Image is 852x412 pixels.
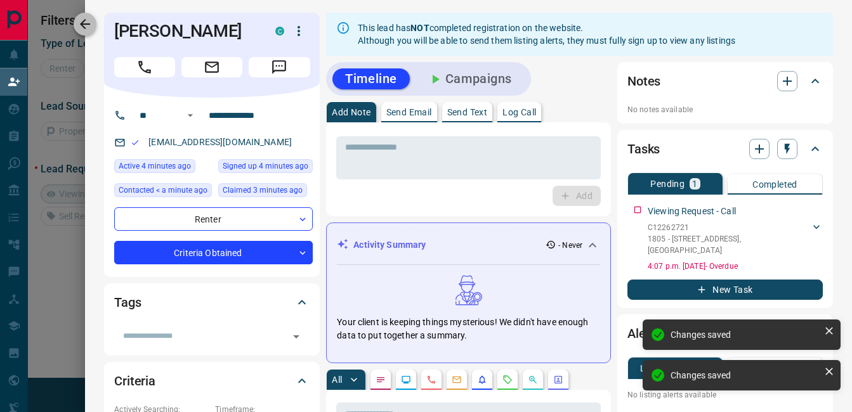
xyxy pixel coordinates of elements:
svg: Emails [452,375,462,385]
svg: Requests [502,375,513,385]
p: Your client is keeping things mysterious! We didn't have enough data to put together a summary. [337,316,600,342]
svg: Lead Browsing Activity [401,375,411,385]
span: Claimed 3 minutes ago [223,184,303,196]
svg: Email Valid [131,138,140,147]
p: All [332,375,342,384]
strong: NOT [410,23,429,33]
p: Activity Summary [353,238,426,252]
p: No notes available [627,104,823,115]
span: Call [114,57,175,77]
svg: Listing Alerts [477,375,487,385]
h2: Criteria [114,371,155,391]
p: 4:07 p.m. [DATE] - Overdue [648,261,823,272]
svg: Opportunities [528,375,538,385]
a: [EMAIL_ADDRESS][DOMAIN_NAME] [148,137,292,147]
div: Notes [627,66,823,96]
div: Tasks [627,134,823,164]
p: Log Call [502,108,536,117]
p: Completed [752,180,797,189]
div: Activity Summary- Never [337,233,600,257]
span: Active 4 minutes ago [119,160,191,172]
button: Timeline [332,68,410,89]
div: C122627211805 - [STREET_ADDRESS],[GEOGRAPHIC_DATA] [648,219,823,259]
p: Send Text [447,108,488,117]
span: Signed up 4 minutes ago [223,160,308,172]
div: Criteria Obtained [114,241,313,264]
span: Email [181,57,242,77]
div: Tags [114,287,310,318]
button: New Task [627,280,823,300]
div: Changes saved [671,330,819,340]
div: Sat Aug 16 2025 [114,183,212,201]
p: Send Email [386,108,432,117]
p: C12262721 [648,222,810,233]
div: condos.ca [275,27,284,35]
p: 1805 - [STREET_ADDRESS] , [GEOGRAPHIC_DATA] [648,233,810,256]
div: Sat Aug 16 2025 [114,159,212,177]
p: No listing alerts available [627,389,823,401]
h2: Notes [627,71,660,91]
svg: Calls [426,375,436,385]
h2: Alerts [627,323,660,344]
span: Message [249,57,310,77]
div: Renter [114,207,313,231]
svg: Agent Actions [553,375,563,385]
div: Criteria [114,366,310,396]
button: Open [287,328,305,345]
h2: Tags [114,292,141,312]
p: Add Note [332,108,370,117]
button: Campaigns [415,68,525,89]
p: 1 [692,179,697,188]
h2: Tasks [627,139,660,159]
div: This lead has completed registration on the website. Although you will be able to send them listi... [358,16,735,52]
p: Pending [650,179,685,188]
p: - Never [558,240,582,251]
div: Sat Aug 16 2025 [218,159,313,177]
div: Changes saved [671,370,819,380]
h1: [PERSON_NAME] [114,21,256,41]
svg: Notes [376,375,386,385]
button: Open [183,108,198,123]
p: Viewing Request - Call [648,205,736,218]
span: Contacted < a minute ago [119,184,207,196]
div: Alerts [627,318,823,349]
div: Sat Aug 16 2025 [218,183,313,201]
